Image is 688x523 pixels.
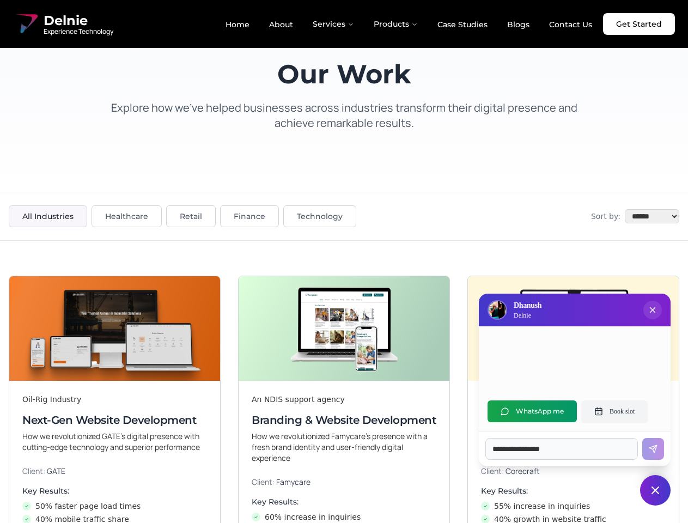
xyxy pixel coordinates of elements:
button: Finance [220,205,279,227]
li: 60% increase in inquiries [252,512,436,522]
a: About [260,15,302,34]
img: Delnie Logo [13,11,39,37]
p: Client: [22,466,207,477]
h4: Key Results: [252,496,436,507]
button: All Industries [9,205,87,227]
img: Digital & Brand Revamp [468,276,679,381]
button: Healthcare [92,205,162,227]
a: Delnie Logo Full [13,11,113,37]
p: Client: [252,477,436,488]
a: Blogs [498,15,538,34]
span: Delnie [44,12,113,29]
button: WhatsApp me [488,400,577,422]
h3: Next-Gen Website Development [22,412,207,428]
button: Book slot [581,400,648,422]
h1: Our Work [100,61,588,87]
h4: Key Results: [22,485,207,496]
a: Contact Us [540,15,601,34]
button: Close chat [640,475,671,506]
img: Next-Gen Website Development [9,276,220,381]
p: Delnie [514,311,541,320]
p: How we revolutionized Famycare’s presence with a fresh brand identity and user-friendly digital e... [252,431,436,464]
h3: Branding & Website Development [252,412,436,428]
img: Branding & Website Development [239,276,449,381]
p: Explore how we've helped businesses across industries transform their digital presence and achiev... [100,100,588,131]
button: Products [365,13,427,35]
p: How we revolutionized GATE’s digital presence with cutting-edge technology and superior performance [22,431,207,453]
div: Oil-Rig Industry [22,394,207,405]
img: Delnie Logo [489,301,506,319]
div: An NDIS support agency [252,394,436,405]
a: Get Started [603,13,675,35]
nav: Main [217,13,601,35]
button: Services [304,13,363,35]
button: Retail [166,205,216,227]
span: Famycare [276,477,310,487]
a: Case Studies [429,15,496,34]
button: Technology [283,205,356,227]
a: Home [217,15,258,34]
span: Sort by: [591,211,620,222]
h3: Dhanush [514,300,541,311]
span: Experience Technology [44,27,113,36]
span: GATE [47,466,65,476]
li: 55% increase in inquiries [481,501,666,512]
button: Close chat popup [643,301,662,319]
li: 50% faster page load times [22,501,207,512]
